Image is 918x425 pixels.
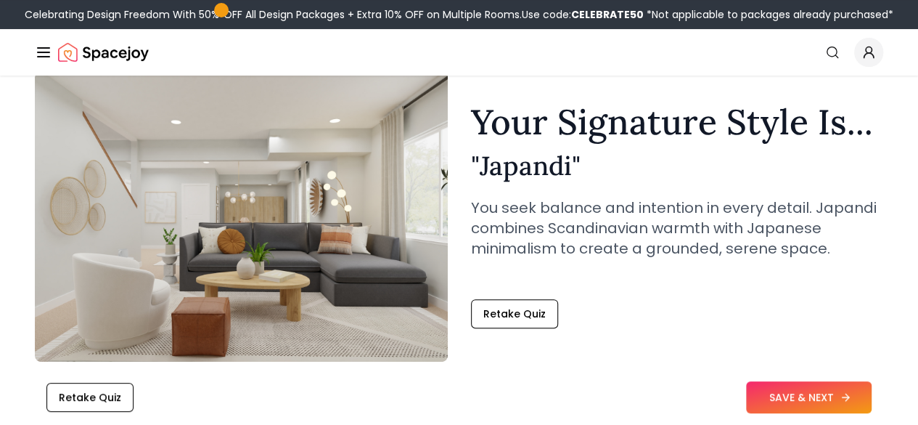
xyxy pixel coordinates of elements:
[46,383,134,412] button: Retake Quiz
[746,381,872,413] button: SAVE & NEXT
[522,7,644,22] span: Use code:
[58,38,149,67] a: Spacejoy
[471,198,884,259] p: You seek balance and intention in every detail. Japandi combines Scandinavian warmth with Japanes...
[35,71,448,362] img: Japandi Style Example
[471,151,884,180] h2: " Japandi "
[58,38,149,67] img: Spacejoy Logo
[471,105,884,139] h1: Your Signature Style Is...
[571,7,644,22] b: CELEBRATE50
[471,299,558,328] button: Retake Quiz
[25,7,893,22] div: Celebrating Design Freedom With 50% OFF All Design Packages + Extra 10% OFF on Multiple Rooms.
[35,29,883,76] nav: Global
[644,7,893,22] span: *Not applicable to packages already purchased*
